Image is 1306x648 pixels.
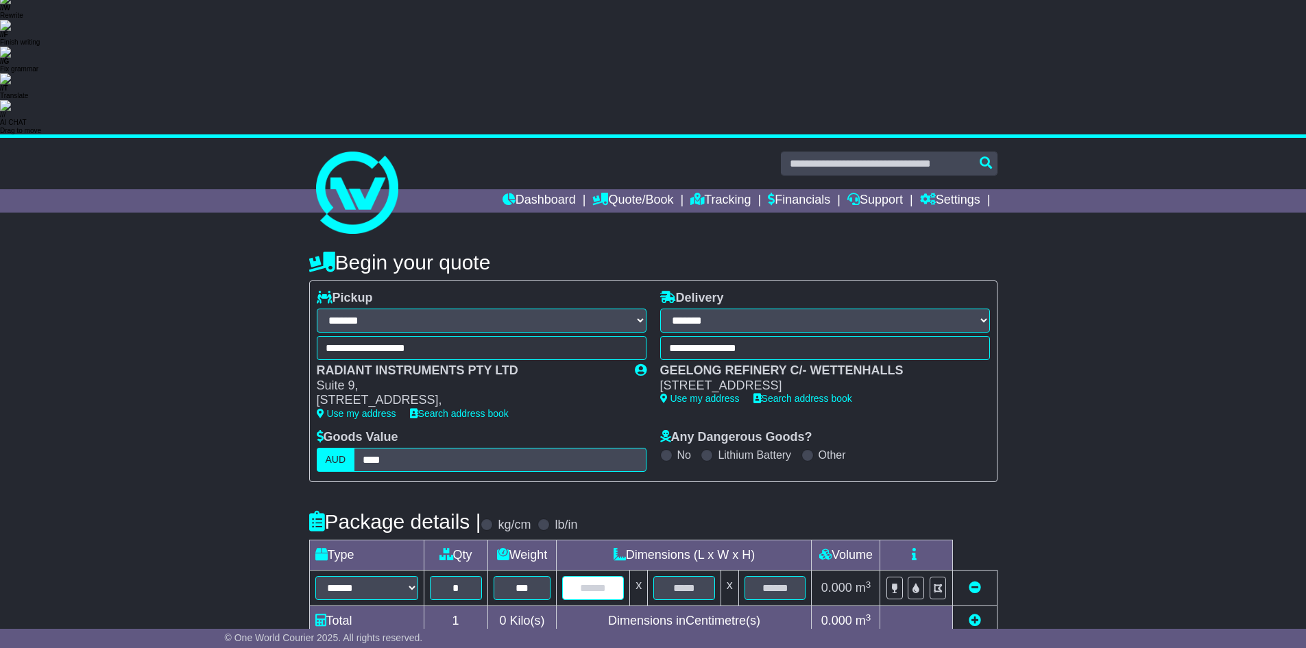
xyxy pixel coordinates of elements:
[821,581,852,595] span: 0.000
[969,614,981,627] a: Add new item
[503,189,576,213] a: Dashboard
[499,614,506,627] span: 0
[819,448,846,461] label: Other
[487,606,557,636] td: Kilo(s)
[309,540,424,571] td: Type
[487,540,557,571] td: Weight
[317,448,355,472] label: AUD
[660,393,740,404] a: Use my address
[920,189,980,213] a: Settings
[660,379,976,394] div: [STREET_ADDRESS]
[690,189,751,213] a: Tracking
[557,606,812,636] td: Dimensions in Centimetre(s)
[317,379,621,394] div: Suite 9,
[309,606,424,636] td: Total
[718,448,791,461] label: Lithium Battery
[866,612,871,623] sup: 3
[660,291,724,306] label: Delivery
[557,540,812,571] td: Dimensions (L x W x H)
[309,251,997,274] h4: Begin your quote
[317,430,398,445] label: Goods Value
[721,571,738,606] td: x
[768,189,830,213] a: Financials
[847,189,903,213] a: Support
[555,518,577,533] label: lb/in
[856,614,871,627] span: m
[660,430,812,445] label: Any Dangerous Goods?
[592,189,673,213] a: Quote/Book
[424,540,487,571] td: Qty
[317,291,373,306] label: Pickup
[677,448,691,461] label: No
[317,393,621,408] div: [STREET_ADDRESS],
[969,581,981,595] a: Remove this item
[317,363,621,379] div: RADIANT INSTRUMENTS PTY LTD
[856,581,871,595] span: m
[225,632,423,643] span: © One World Courier 2025. All rights reserved.
[866,579,871,590] sup: 3
[309,510,481,533] h4: Package details |
[753,393,852,404] a: Search address book
[821,614,852,627] span: 0.000
[660,363,976,379] div: GEELONG REFINERY C/- WETTENHALLS
[317,408,396,419] a: Use my address
[424,606,487,636] td: 1
[630,571,648,606] td: x
[410,408,509,419] a: Search address book
[812,540,880,571] td: Volume
[498,518,531,533] label: kg/cm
